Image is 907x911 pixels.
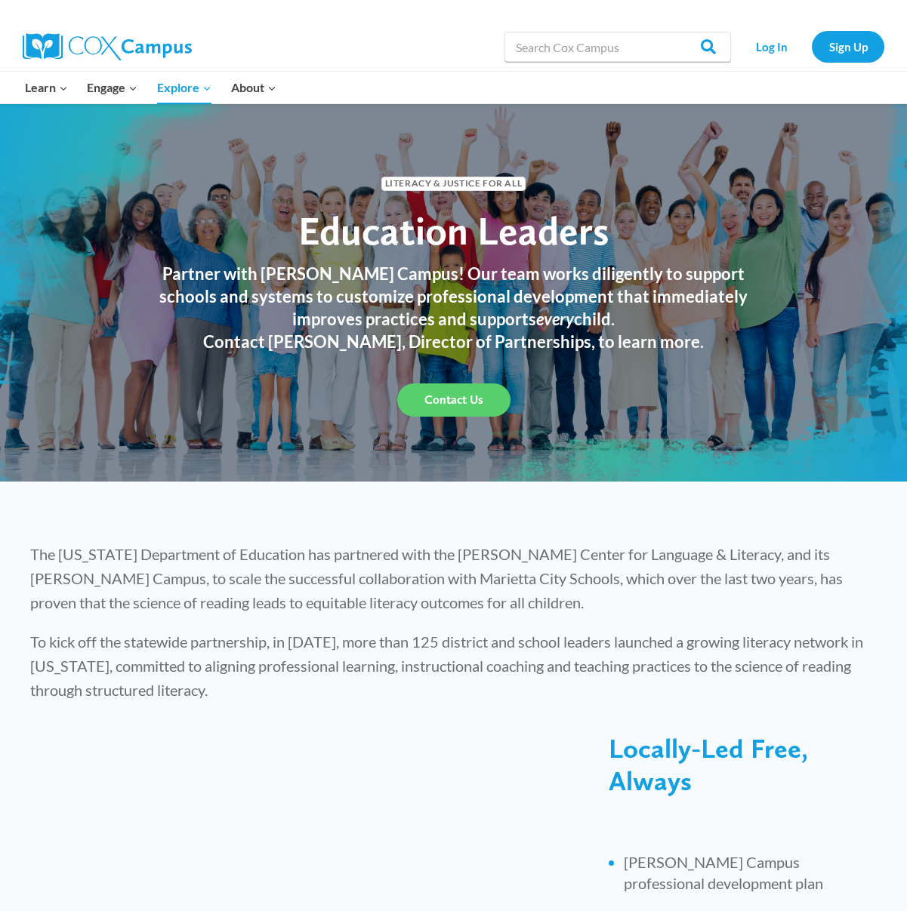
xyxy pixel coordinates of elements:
span: Literacy & Justice for All [381,177,526,191]
h3: Contact [PERSON_NAME], Director of Partnerships, to learn more. [144,331,764,353]
em: every [536,309,574,329]
span: Education Leaders [298,207,609,254]
span: Learn [25,78,68,97]
p: To kick off the statewide partnership, in [DATE], more than 125 district and school leaders launc... [30,629,877,702]
h3: Partner with [PERSON_NAME] Campus! Our team works diligently to support schools and systems to cu... [144,263,764,331]
p: The [US_STATE] Department of Education has partnered with the [PERSON_NAME] Center for Language &... [30,542,877,614]
img: Cox Campus [23,33,192,60]
span: Engage [87,78,137,97]
span: Explore [157,78,211,97]
input: Search Cox Campus [504,32,731,62]
a: Contact Us [397,383,511,417]
span: About [231,78,276,97]
li: [PERSON_NAME] Campus professional development plan [624,851,868,894]
a: Log In [739,31,804,62]
span: Locally-Led Free, Always [609,732,808,797]
nav: Primary Navigation [15,72,285,103]
a: Sign Up [812,31,884,62]
span: Contact Us [424,392,483,407]
nav: Secondary Navigation [739,31,884,62]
